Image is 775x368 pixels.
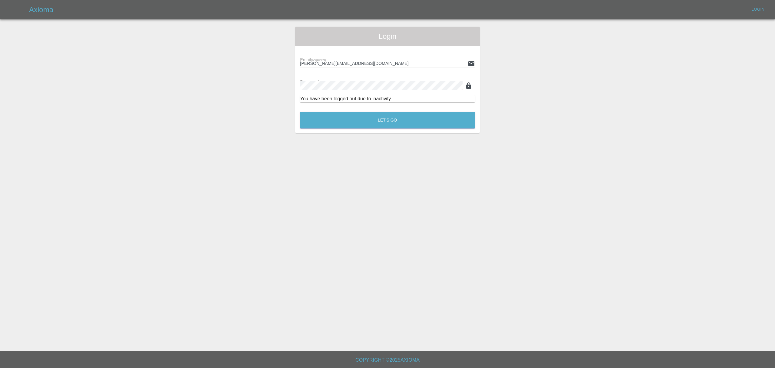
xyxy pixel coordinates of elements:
[311,58,326,62] small: (required)
[5,356,770,364] h6: Copyright © 2025 Axioma
[29,5,53,15] h5: Axioma
[748,5,768,14] a: Login
[300,95,475,102] div: You have been logged out due to inactivity
[300,57,326,62] span: Email
[300,112,475,129] button: Let's Go
[300,32,475,41] span: Login
[319,80,334,84] small: (required)
[300,79,334,84] span: Password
